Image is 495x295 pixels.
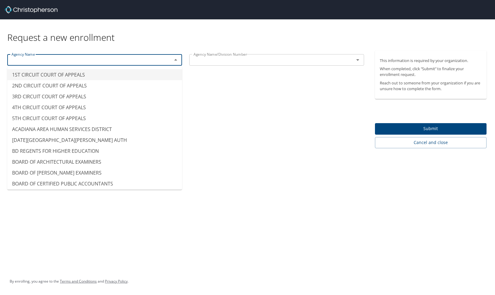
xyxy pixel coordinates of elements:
[7,19,491,43] div: Request a new enrollment
[375,137,487,148] button: Cancel and close
[105,279,128,284] a: Privacy Policy
[380,66,482,77] p: When completed, click “Submit” to finalize your enrollment request.
[380,58,482,64] p: This information is required by your organization.
[375,123,487,135] button: Submit
[7,102,182,113] li: 4TH CIRCUIT COURT OF APPEALS
[7,69,182,80] li: 1ST CIRCUIT COURT OF APPEALS
[10,274,129,289] div: By enrolling, you agree to the and .
[7,135,182,146] li: [DATE][GEOGRAPHIC_DATA][PERSON_NAME] AUTH
[380,125,482,133] span: Submit
[5,6,57,13] img: cbt logo
[7,156,182,167] li: BOARD OF ARCHITECTURAL EXAMINERS
[7,113,182,124] li: 5TH CIRCUIT COURT OF APPEALS
[7,91,182,102] li: 3RD CIRCUIT COURT OF APPEALS
[380,80,482,92] p: Reach out to someone from your organization if you are unsure how to complete the form.
[7,167,182,178] li: BOARD OF [PERSON_NAME] EXAMINERS
[171,56,180,64] button: Close
[380,139,482,146] span: Cancel and close
[7,80,182,91] li: 2ND CIRCUIT COURT OF APPEALS
[7,146,182,156] li: BD REGENTS FOR HIGHER EDUCATION
[7,178,182,189] li: BOARD OF CERTIFIED PUBLIC ACCOUNTANTS
[60,279,97,284] a: Terms and Conditions
[353,56,362,64] button: Open
[7,189,182,200] li: BOARD OF CERTIFIED SHORTHAND REPORTRS
[7,124,182,135] li: ACADIANA AREA HUMAN SERVICES DISTRICT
